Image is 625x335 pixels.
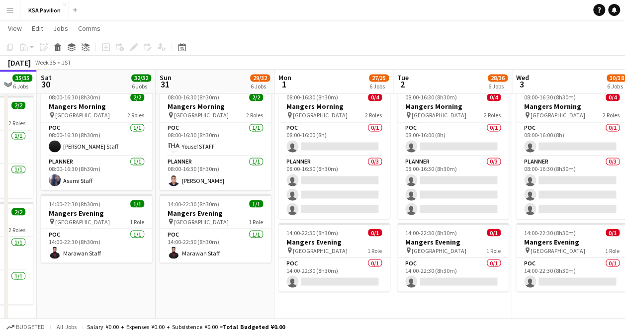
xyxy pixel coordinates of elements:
[5,322,46,333] button: Budgeted
[278,73,291,82] span: Mon
[160,122,271,156] app-card-role: POC1/108:00-16:30 (8h30m)Yousef STAFF
[487,229,501,236] span: 0/1
[33,59,58,66] span: Week 35
[293,111,348,119] span: [GEOGRAPHIC_DATA]
[606,229,620,236] span: 0/1
[397,237,509,246] h3: Mangers Evening
[397,156,509,219] app-card-role: Planner0/308:00-16:30 (8h30m)
[160,87,271,190] app-job-card: 08:00-16:30 (8h30m)2/2Mangers Morning [GEOGRAPHIC_DATA]2 RolesPOC1/108:00-16:30 (8h30m)Yousef STA...
[397,223,509,291] app-job-card: 14:00-22:30 (8h30m)0/1Mangers Evening [GEOGRAPHIC_DATA]1 RolePOC0/114:00-22:30 (8h30m)
[293,247,348,254] span: [GEOGRAPHIC_DATA]
[515,79,529,90] span: 3
[397,102,509,111] h3: Mangers Morning
[278,122,390,156] app-card-role: POC0/108:00-16:00 (8h)
[531,247,585,254] span: [GEOGRAPHIC_DATA]
[8,226,25,233] span: 2 Roles
[603,111,620,119] span: 2 Roles
[487,93,501,101] span: 0/4
[41,229,152,262] app-card-role: POC1/114:00-22:30 (8h30m)Marawan Staff
[488,83,507,90] div: 6 Jobs
[524,229,576,236] span: 14:00-22:30 (8h30m)
[397,73,409,82] span: Tue
[62,59,71,66] div: JST
[369,83,388,90] div: 6 Jobs
[55,111,110,119] span: [GEOGRAPHIC_DATA]
[369,74,389,82] span: 27/35
[486,247,501,254] span: 1 Role
[16,324,45,331] span: Budgeted
[41,208,152,217] h3: Mangers Evening
[397,87,509,219] app-job-card: 08:00-16:30 (8h30m)0/4Mangers Morning [GEOGRAPHIC_DATA]2 RolesPOC0/108:00-16:00 (8h) Planner0/308...
[41,87,152,190] app-job-card: 08:00-16:30 (8h30m)2/2Mangers Morning [GEOGRAPHIC_DATA]2 RolesPOC1/108:00-16:30 (8h30m)[PERSON_NA...
[250,74,270,82] span: 29/32
[368,93,382,101] span: 0/4
[127,111,144,119] span: 2 Roles
[516,73,529,82] span: Wed
[246,111,263,119] span: 2 Roles
[168,93,219,101] span: 08:00-16:30 (8h30m)
[286,93,338,101] span: 08:00-16:30 (8h30m)
[160,73,172,82] span: Sun
[78,24,100,33] span: Comms
[286,229,338,236] span: 14:00-22:30 (8h30m)
[130,200,144,207] span: 1/1
[488,74,508,82] span: 28/36
[8,58,31,68] div: [DATE]
[8,24,22,33] span: View
[32,24,43,33] span: Edit
[249,218,263,225] span: 1 Role
[160,102,271,111] h3: Mangers Morning
[74,22,104,35] a: Comms
[397,122,509,156] app-card-role: POC0/108:00-16:00 (8h)
[12,74,32,82] span: 35/35
[278,257,390,291] app-card-role: POC0/114:00-22:30 (8h30m)
[484,111,501,119] span: 2 Roles
[412,111,466,119] span: [GEOGRAPHIC_DATA]
[278,223,390,291] app-job-card: 14:00-22:30 (8h30m)0/1Mangers Evening [GEOGRAPHIC_DATA]1 RolePOC0/114:00-22:30 (8h30m)
[174,218,229,225] span: [GEOGRAPHIC_DATA]
[130,218,144,225] span: 1 Role
[41,73,52,82] span: Sat
[8,119,25,127] span: 2 Roles
[11,101,25,109] span: 2/2
[605,247,620,254] span: 1 Role
[531,111,585,119] span: [GEOGRAPHIC_DATA]
[41,122,152,156] app-card-role: POC1/108:00-16:30 (8h30m)[PERSON_NAME] Staff
[49,200,100,207] span: 14:00-22:30 (8h30m)
[606,93,620,101] span: 0/4
[41,156,152,190] app-card-role: Planner1/108:00-16:30 (8h30m)Asami Staff
[160,208,271,217] h3: Mangers Evening
[365,111,382,119] span: 2 Roles
[55,218,110,225] span: [GEOGRAPHIC_DATA]
[49,93,100,101] span: 08:00-16:30 (8h30m)
[87,323,285,331] div: Salary ¥0.00 + Expenses ¥0.00 + Subsistence ¥0.00 =
[41,194,152,262] app-job-card: 14:00-22:30 (8h30m)1/1Mangers Evening [GEOGRAPHIC_DATA]1 RolePOC1/114:00-22:30 (8h30m)Marawan Staff
[55,323,79,331] span: All jobs
[405,229,457,236] span: 14:00-22:30 (8h30m)
[158,79,172,90] span: 31
[278,237,390,246] h3: Mangers Evening
[249,200,263,207] span: 1/1
[39,79,52,90] span: 30
[160,194,271,262] app-job-card: 14:00-22:30 (8h30m)1/1Mangers Evening [GEOGRAPHIC_DATA]1 RolePOC1/114:00-22:30 (8h30m)Marawan Staff
[41,102,152,111] h3: Mangers Morning
[367,247,382,254] span: 1 Role
[131,74,151,82] span: 32/32
[524,93,576,101] span: 08:00-16:30 (8h30m)
[278,87,390,219] app-job-card: 08:00-16:30 (8h30m)0/4Mangers Morning [GEOGRAPHIC_DATA]2 RolesPOC0/108:00-16:00 (8h) Planner0/308...
[168,200,219,207] span: 14:00-22:30 (8h30m)
[11,208,25,215] span: 2/2
[278,156,390,219] app-card-role: Planner0/308:00-16:30 (8h30m)
[20,0,69,20] button: KSA Pavilion
[223,323,285,331] span: Total Budgeted ¥0.00
[397,257,509,291] app-card-role: POC0/114:00-22:30 (8h30m)
[278,102,390,111] h3: Mangers Morning
[132,83,151,90] div: 6 Jobs
[28,22,47,35] a: Edit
